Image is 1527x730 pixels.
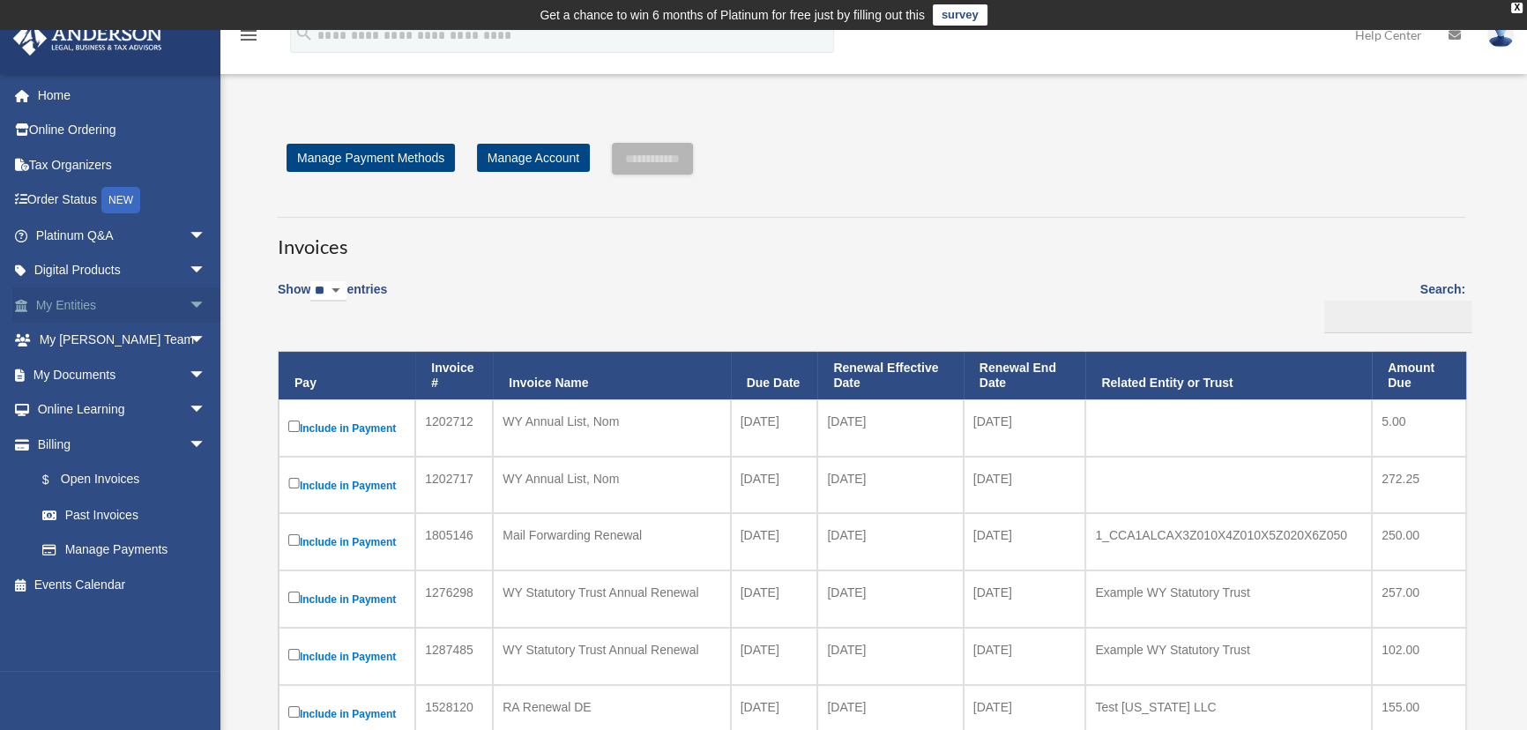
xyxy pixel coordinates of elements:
[12,392,233,428] a: Online Learningarrow_drop_down
[964,399,1086,457] td: [DATE]
[238,31,259,46] a: menu
[189,287,224,324] span: arrow_drop_down
[12,182,233,219] a: Order StatusNEW
[964,570,1086,628] td: [DATE]
[1372,352,1466,399] th: Amount Due: activate to sort column ascending
[503,409,720,434] div: WY Annual List, Nom
[1085,628,1372,685] td: Example WY Statutory Trust
[189,392,224,428] span: arrow_drop_down
[415,628,493,685] td: 1287485
[1085,352,1372,399] th: Related Entity or Trust: activate to sort column ascending
[1372,628,1466,685] td: 102.00
[101,187,140,213] div: NEW
[477,144,590,172] a: Manage Account
[12,147,233,182] a: Tax Organizers
[189,218,224,254] span: arrow_drop_down
[817,457,963,514] td: [DATE]
[12,287,233,323] a: My Entitiesarrow_drop_down
[288,588,406,610] label: Include in Payment
[817,352,963,399] th: Renewal Effective Date: activate to sort column ascending
[1324,301,1471,334] input: Search:
[964,628,1086,685] td: [DATE]
[1372,457,1466,514] td: 272.25
[415,513,493,570] td: 1805146
[8,21,168,56] img: Anderson Advisors Platinum Portal
[25,462,215,498] a: $Open Invoices
[278,279,387,319] label: Show entries
[25,497,224,533] a: Past Invoices
[1372,570,1466,628] td: 257.00
[288,474,406,496] label: Include in Payment
[12,357,233,392] a: My Documentsarrow_drop_down
[415,399,493,457] td: 1202712
[278,217,1465,261] h3: Invoices
[1318,279,1465,333] label: Search:
[415,352,493,399] th: Invoice #: activate to sort column ascending
[12,323,233,358] a: My [PERSON_NAME] Teamarrow_drop_down
[288,417,406,439] label: Include in Payment
[964,352,1086,399] th: Renewal End Date: activate to sort column ascending
[288,421,300,432] input: Include in Payment
[52,469,61,491] span: $
[503,523,720,547] div: Mail Forwarding Renewal
[288,703,406,725] label: Include in Payment
[288,645,406,667] label: Include in Payment
[731,399,818,457] td: [DATE]
[731,570,818,628] td: [DATE]
[731,513,818,570] td: [DATE]
[288,534,300,546] input: Include in Payment
[1372,399,1466,457] td: 5.00
[540,4,925,26] div: Get a chance to win 6 months of Platinum for free just by filling out this
[731,352,818,399] th: Due Date: activate to sort column ascending
[12,113,233,148] a: Online Ordering
[288,478,300,489] input: Include in Payment
[294,24,314,43] i: search
[12,567,233,602] a: Events Calendar
[817,399,963,457] td: [DATE]
[503,695,720,719] div: RA Renewal DE
[12,427,224,462] a: Billingarrow_drop_down
[1085,570,1372,628] td: Example WY Statutory Trust
[12,78,233,113] a: Home
[1487,22,1514,48] img: User Pic
[731,457,818,514] td: [DATE]
[964,513,1086,570] td: [DATE]
[817,628,963,685] td: [DATE]
[287,144,455,172] a: Manage Payment Methods
[279,352,415,399] th: Pay: activate to sort column descending
[288,592,300,603] input: Include in Payment
[1511,3,1523,13] div: close
[12,218,233,253] a: Platinum Q&Aarrow_drop_down
[288,706,300,718] input: Include in Payment
[1372,513,1466,570] td: 250.00
[288,531,406,553] label: Include in Payment
[503,580,720,605] div: WY Statutory Trust Annual Renewal
[503,466,720,491] div: WY Annual List, Nom
[189,323,224,359] span: arrow_drop_down
[288,649,300,660] input: Include in Payment
[12,253,233,288] a: Digital Productsarrow_drop_down
[493,352,730,399] th: Invoice Name: activate to sort column ascending
[964,457,1086,514] td: [DATE]
[238,25,259,46] i: menu
[189,253,224,289] span: arrow_drop_down
[933,4,987,26] a: survey
[415,570,493,628] td: 1276298
[189,357,224,393] span: arrow_drop_down
[25,533,224,568] a: Manage Payments
[415,457,493,514] td: 1202717
[731,628,818,685] td: [DATE]
[310,281,346,302] select: Showentries
[817,513,963,570] td: [DATE]
[189,427,224,463] span: arrow_drop_down
[1085,513,1372,570] td: 1_CCA1ALCAX3Z010X4Z010X5Z020X6Z050
[817,570,963,628] td: [DATE]
[503,637,720,662] div: WY Statutory Trust Annual Renewal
